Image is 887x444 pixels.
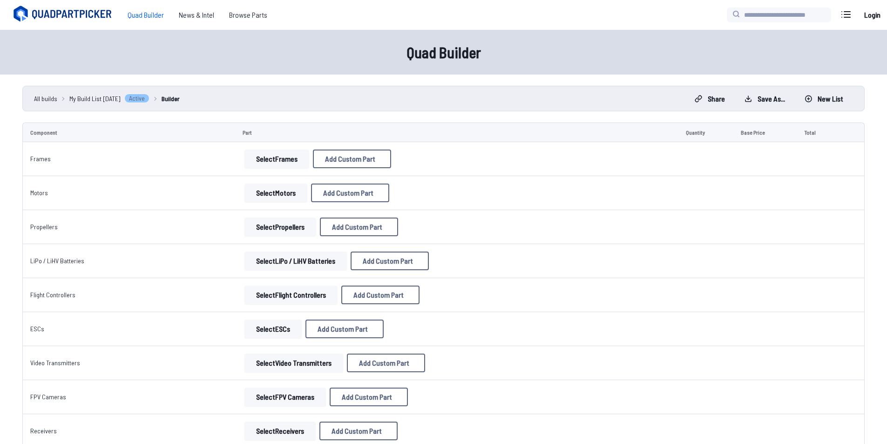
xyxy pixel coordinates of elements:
[243,320,304,338] a: SelectESCs
[305,320,384,338] button: Add Custom Part
[353,291,404,299] span: Add Custom Part
[311,184,389,202] button: Add Custom Part
[332,427,382,435] span: Add Custom Part
[124,94,149,103] span: Active
[30,223,58,231] a: Propellers
[733,123,797,142] td: Base Price
[244,218,316,236] button: SelectPropellers
[678,123,733,142] td: Quantity
[342,393,392,401] span: Add Custom Part
[347,354,425,372] button: Add Custom Part
[30,291,75,299] a: Flight Controllers
[351,252,429,270] button: Add Custom Part
[243,354,345,372] a: SelectVideo Transmitters
[222,6,275,24] a: Browse Parts
[30,359,80,367] a: Video Transmitters
[323,189,373,197] span: Add Custom Part
[737,91,793,106] button: Save as...
[30,257,84,265] a: LiPo / LiHV Batteries
[319,422,398,440] button: Add Custom Part
[244,320,302,338] button: SelectESCs
[235,123,678,142] td: Part
[861,6,883,24] a: Login
[69,94,121,103] span: My Build List [DATE]
[332,223,382,231] span: Add Custom Part
[243,150,311,168] a: SelectFrames
[30,155,51,163] a: Frames
[30,393,66,401] a: FPV Cameras
[797,91,851,106] button: New List
[320,218,398,236] button: Add Custom Part
[313,150,391,168] button: Add Custom Part
[243,422,318,440] a: SelectReceivers
[146,41,742,63] h1: Quad Builder
[243,218,318,236] a: SelectPropellers
[363,257,413,265] span: Add Custom Part
[244,286,338,304] button: SelectFlight Controllers
[687,91,733,106] button: Share
[325,155,375,163] span: Add Custom Part
[244,184,307,202] button: SelectMotors
[330,388,408,406] button: Add Custom Part
[30,189,48,197] a: Motors
[243,184,309,202] a: SelectMotors
[244,422,316,440] button: SelectReceivers
[120,6,171,24] a: Quad Builder
[244,354,343,372] button: SelectVideo Transmitters
[244,150,309,168] button: SelectFrames
[244,388,326,406] button: SelectFPV Cameras
[243,388,328,406] a: SelectFPV Cameras
[69,94,149,103] a: My Build List [DATE]Active
[244,252,347,270] button: SelectLiPo / LiHV Batteries
[318,325,368,333] span: Add Custom Part
[797,123,840,142] td: Total
[22,123,235,142] td: Component
[34,94,57,103] a: All builds
[162,94,180,103] a: Builder
[30,427,57,435] a: Receivers
[171,6,222,24] a: News & Intel
[243,286,339,304] a: SelectFlight Controllers
[30,325,44,333] a: ESCs
[243,252,349,270] a: SelectLiPo / LiHV Batteries
[359,359,409,367] span: Add Custom Part
[341,286,420,304] button: Add Custom Part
